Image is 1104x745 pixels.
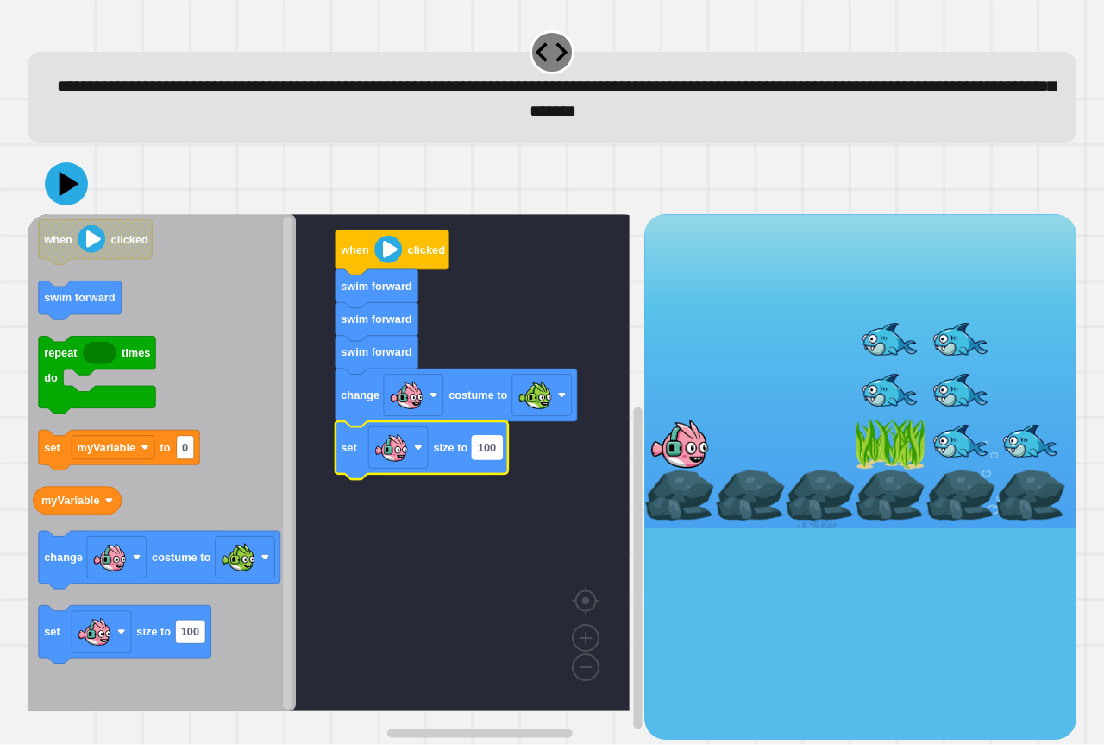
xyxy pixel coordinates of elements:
[341,389,379,402] text: change
[44,441,60,454] text: set
[44,626,60,639] text: set
[408,243,445,256] text: clicked
[478,441,496,454] text: 100
[41,495,100,508] text: myVariable
[28,214,644,739] div: Blockly Workspace
[341,346,412,359] text: swim forward
[341,313,412,326] text: swim forward
[341,280,412,293] text: swim forward
[44,347,78,360] text: repeat
[160,441,171,454] text: to
[136,626,171,639] text: size to
[182,441,188,454] text: 0
[122,347,150,360] text: times
[433,441,467,454] text: size to
[44,552,83,565] text: change
[341,441,357,454] text: set
[448,389,507,402] text: costume to
[44,372,58,385] text: do
[43,233,72,246] text: when
[152,552,210,565] text: costume to
[340,243,369,256] text: when
[111,233,148,246] text: clicked
[44,292,116,305] text: swim forward
[78,441,136,454] text: myVariable
[181,626,199,639] text: 100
